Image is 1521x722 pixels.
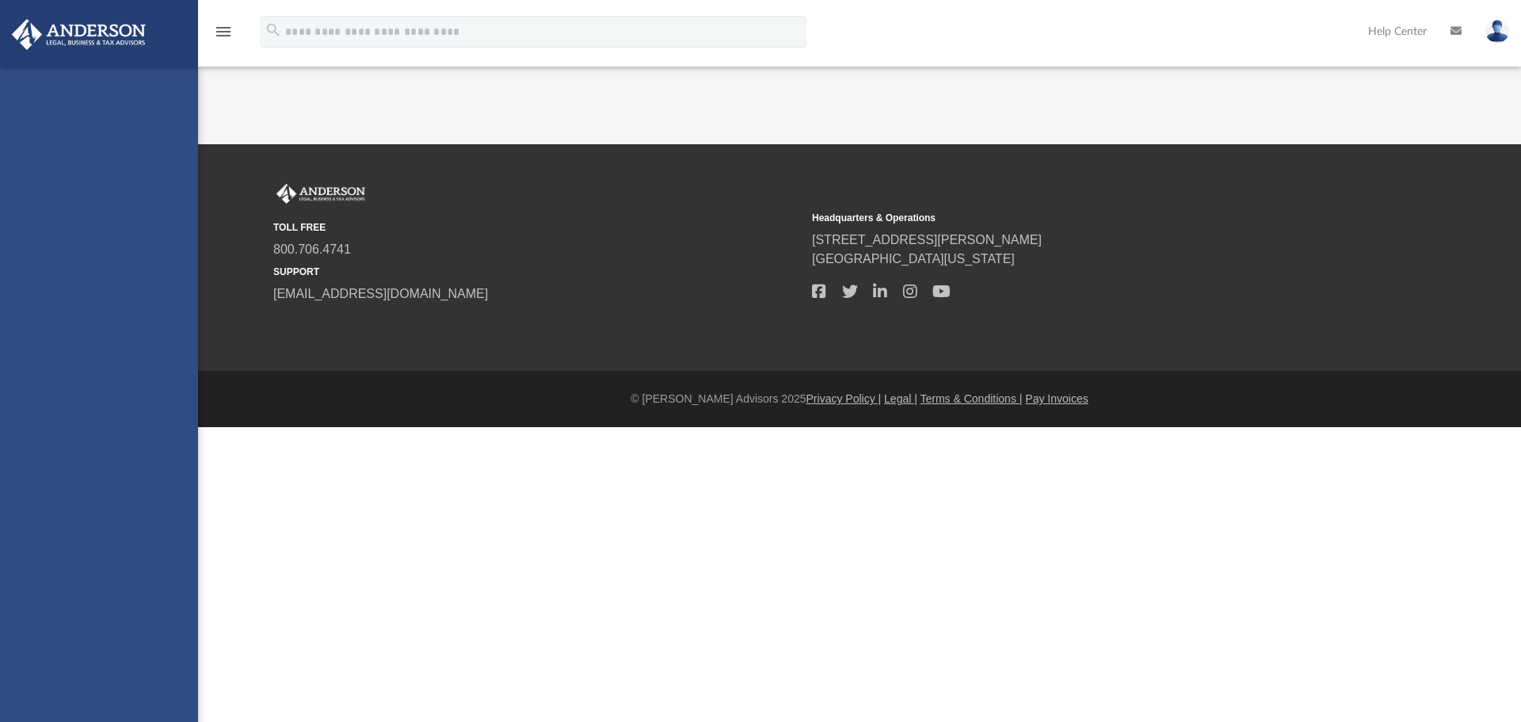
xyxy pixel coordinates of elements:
img: Anderson Advisors Platinum Portal [7,19,151,50]
a: 800.706.4741 [273,243,351,256]
i: search [265,21,282,39]
div: © [PERSON_NAME] Advisors 2025 [198,391,1521,407]
a: [GEOGRAPHIC_DATA][US_STATE] [812,252,1015,265]
a: menu [214,30,233,41]
a: [EMAIL_ADDRESS][DOMAIN_NAME] [273,287,488,300]
small: TOLL FREE [273,220,801,235]
i: menu [214,22,233,41]
small: SUPPORT [273,265,801,279]
img: Anderson Advisors Platinum Portal [273,184,368,204]
small: Headquarters & Operations [812,211,1340,225]
img: User Pic [1485,20,1509,43]
a: [STREET_ADDRESS][PERSON_NAME] [812,233,1042,246]
a: Privacy Policy | [806,392,882,405]
a: Legal | [884,392,917,405]
a: Terms & Conditions | [921,392,1023,405]
a: Pay Invoices [1025,392,1088,405]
